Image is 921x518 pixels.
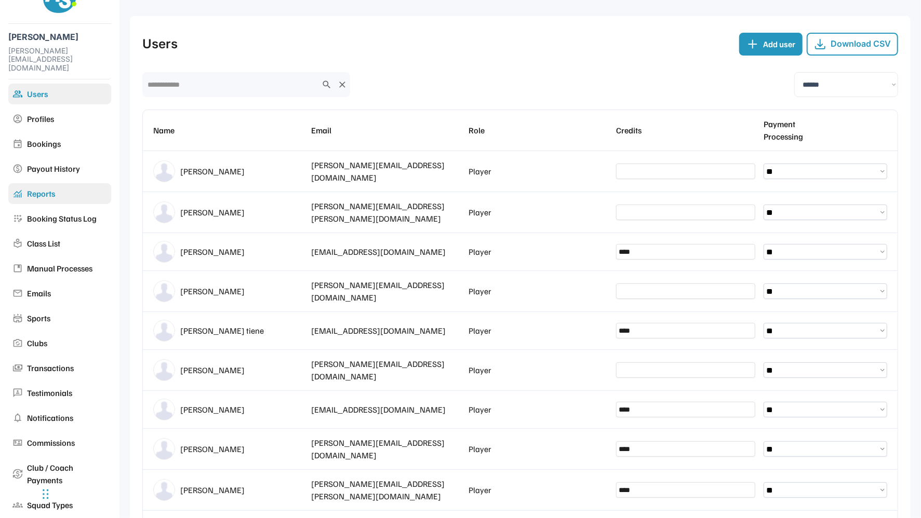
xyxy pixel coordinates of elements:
[311,246,461,258] div: [EMAIL_ADDRESS][DOMAIN_NAME]
[311,437,461,461] div: [PERSON_NAME][EMAIL_ADDRESS][DOMAIN_NAME]
[27,262,107,275] div: Manual Processes
[311,358,461,383] div: [PERSON_NAME][EMAIL_ADDRESS][DOMAIN_NAME]
[27,499,107,511] div: Squad Types
[12,114,23,124] img: account_circle_24dp_909090_FILL0_wght400_GRAD0_opsz24.svg
[27,237,107,250] div: Class List
[142,35,178,53] div: Users
[12,188,23,199] img: monitoring_24dp_2596BE_FILL0_wght400_GRAD0_opsz24.svg
[311,200,461,225] div: [PERSON_NAME][EMAIL_ADDRESS][PERSON_NAME][DOMAIN_NAME]
[311,279,461,304] div: [PERSON_NAME][EMAIL_ADDRESS][DOMAIN_NAME]
[12,89,23,99] img: group_24dp_2596BE_FILL0_wght400_GRAD0_opsz24.svg
[469,364,492,376] div: Player
[469,246,492,258] div: Player
[27,212,107,225] div: Booking Status Log
[27,312,107,324] div: Sports
[12,288,23,298] img: mail_24dp_909090_FILL0_wght400_GRAD0_opsz24.svg
[180,246,303,258] div: [PERSON_NAME]
[27,337,107,349] div: Clubs
[180,484,303,496] div: [PERSON_NAME]
[469,165,492,178] div: Player
[311,124,461,137] div: Email
[311,159,461,184] div: [PERSON_NAME][EMAIL_ADDRESS][DOMAIN_NAME]
[8,32,111,42] div: [PERSON_NAME]
[180,403,303,416] div: [PERSON_NAME]
[27,437,107,449] div: Commissions
[763,38,795,50] div: Add user
[27,113,107,125] div: Profiles
[180,285,303,297] div: [PERSON_NAME]
[27,138,107,150] div: Bookings
[311,403,461,416] div: [EMAIL_ADDRESS][DOMAIN_NAME]
[180,165,303,178] div: [PERSON_NAME]
[27,387,107,399] div: Testimonials
[12,438,23,448] img: universal_currency_24dp_909090_FILL0_wght400_GRAD0_opsz24.svg
[469,285,492,297] div: Player
[12,213,23,224] img: app_registration_24dp_909090_FILL0_wght400_GRAD0_opsz24.svg
[180,364,303,376] div: [PERSON_NAME]
[12,388,23,398] img: 3p_24dp_909090_FILL0_wght400_GRAD0_opsz24.svg
[27,187,107,200] div: Reports
[12,338,23,348] img: party_mode_24dp_909090_FILL0_wght400_GRAD0_opsz24.svg
[180,206,303,219] div: [PERSON_NAME]
[12,163,23,174] img: paid_24dp_909090_FILL0_wght400_GRAD0_opsz24.svg
[27,162,107,175] div: Payout History
[27,412,107,424] div: Notifications
[180,324,303,337] div: [PERSON_NAME] tiene
[311,478,461,502] div: [PERSON_NAME][EMAIL_ADDRESS][PERSON_NAME][DOMAIN_NAME]
[469,206,492,219] div: Player
[8,47,111,73] div: [PERSON_NAME][EMAIL_ADDRESS][DOMAIN_NAME]
[12,313,23,323] img: stadium_24dp_909090_FILL0_wght400_GRAD0_opsz24.svg
[311,324,461,337] div: [EMAIL_ADDRESS][DOMAIN_NAME]
[12,139,23,149] img: event_24dp_909090_FILL0_wght400_GRAD0_opsz24.svg
[469,124,608,137] div: Role
[764,118,887,143] div: Payment Processing
[469,443,492,455] div: Player
[27,362,107,374] div: Transactions
[12,238,23,249] img: local_library_24dp_909090_FILL0_wght400_GRAD0_opsz24.svg
[153,124,303,137] div: Name
[469,484,492,496] div: Player
[616,124,755,137] div: Credits
[12,363,23,373] img: payments_24dp_909090_FILL0_wght400_GRAD0_opsz24.svg
[27,461,107,486] div: Club / Coach Payments
[12,263,23,274] img: developer_guide_24dp_909090_FILL0_wght400_GRAD0_opsz24.svg
[469,324,492,337] div: Player
[180,443,303,455] div: [PERSON_NAME]
[12,413,23,423] img: notifications_24dp_909090_FILL0_wght400_GRAD0_opsz24.svg
[469,403,492,416] div: Player
[27,287,107,299] div: Emails
[831,39,891,49] div: Download CSV
[27,88,107,100] div: Users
